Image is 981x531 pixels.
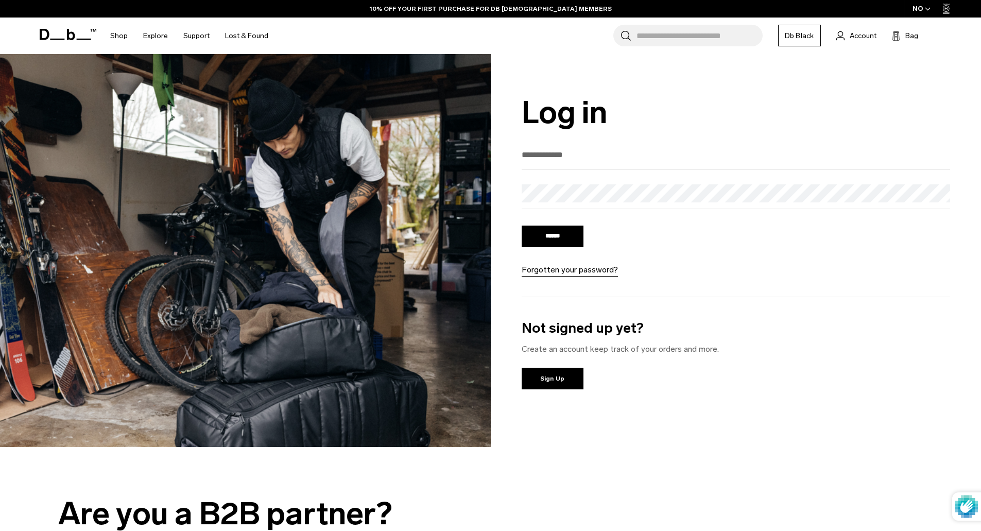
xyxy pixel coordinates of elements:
a: Shop [110,18,128,54]
a: 10% OFF YOUR FIRST PURCHASE FOR DB [DEMOGRAPHIC_DATA] MEMBERS [370,4,612,13]
a: Lost & Found [225,18,268,54]
a: Sign Up [522,368,583,389]
a: Account [836,29,876,42]
h3: Not signed up yet? [522,318,951,339]
h1: Log in [522,95,951,130]
span: Bag [905,30,918,41]
a: Support [183,18,210,54]
a: Db Black [778,25,821,46]
img: Protected by hCaptcha [955,492,978,521]
span: Account [850,30,876,41]
a: Forgotten your password? [522,264,618,276]
a: Explore [143,18,168,54]
p: Create an account keep track of your orders and more. [522,343,951,355]
button: Bag [892,29,918,42]
nav: Main Navigation [102,18,276,54]
div: Are you a B2B partner? [58,496,522,531]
